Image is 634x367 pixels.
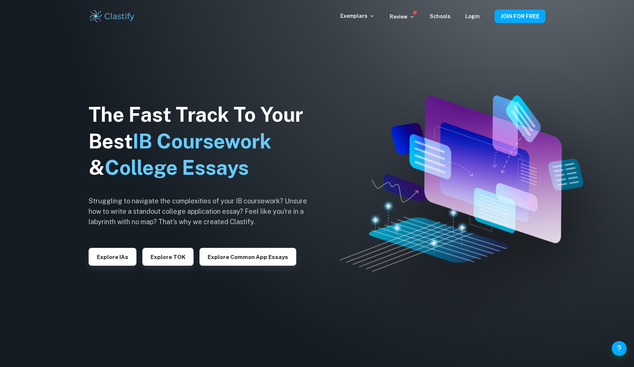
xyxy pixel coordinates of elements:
[89,248,136,266] button: Explore IAs
[89,9,136,24] img: Clastify logo
[89,101,318,181] h1: The Fast Track To Your Best &
[199,253,296,260] a: Explore Common App essays
[142,253,194,260] a: Explore TOK
[89,253,136,260] a: Explore IAs
[89,196,318,227] h6: Struggling to navigate the complexities of your IB coursework? Unsure how to write a standout col...
[495,10,545,23] button: JOIN FOR FREE
[430,13,450,19] a: Schools
[340,12,375,20] p: Exemplars
[390,13,415,21] p: Review
[133,130,271,153] span: IB Coursework
[105,156,249,179] span: College Essays
[465,13,480,19] a: Login
[199,248,296,266] button: Explore Common App essays
[142,248,194,266] button: Explore TOK
[612,341,627,356] button: Help and Feedback
[340,95,583,272] img: Clastify hero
